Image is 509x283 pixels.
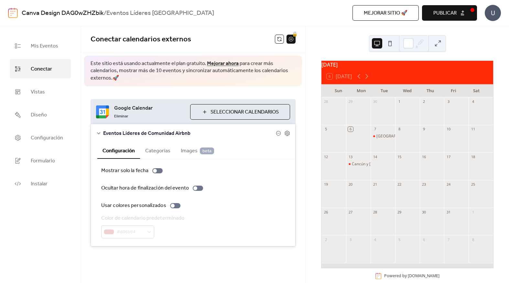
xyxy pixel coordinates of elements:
div: 14 [373,154,377,159]
div: 7 [446,237,451,242]
div: Fri [442,84,465,97]
span: Instalar [31,179,48,189]
div: 30 [373,99,377,104]
div: Ocultar hora de finalización del evento [101,184,189,192]
a: Diseño [10,105,71,125]
div: Thu [419,84,442,97]
span: Mis Eventos [31,41,58,51]
div: Usar colores personalizados [101,202,166,210]
a: Mis Eventos [10,36,71,56]
div: 2 [323,237,328,242]
span: Eventos Líderes de Comunidad Airbnb [103,130,276,137]
div: 11 [471,127,475,132]
div: 16 [422,154,427,159]
span: beta [200,147,214,154]
a: Configuración [10,128,71,147]
a: Canva Design DAG0wZHZbik [22,7,104,19]
span: Conectar calendarios externos [91,32,191,47]
div: [DATE] [321,61,493,69]
div: 28 [323,99,328,104]
button: Images beta [176,142,219,158]
div: Tue [373,84,396,97]
a: Instalar [10,174,71,193]
div: 9 [422,127,427,132]
div: 4 [471,99,475,104]
div: 19 [323,182,328,187]
div: 29 [348,99,353,104]
button: Categorías [140,142,176,158]
button: Seleccionar Calendarios [190,104,290,120]
b: Eventos Líderes [GEOGRAPHIC_DATA] [106,7,214,19]
a: [DOMAIN_NAME] [408,273,439,279]
span: Eliminar [114,114,128,119]
div: 30 [422,210,427,214]
div: 29 [397,210,402,214]
div: 5 [323,127,328,132]
div: 27 [348,210,353,214]
div: Monterrey, Querétaro | Masterclass: Tarifa Simplificada y Nueva Tarifa Airbnb [371,134,395,139]
span: Mejorar sitio 🚀 [364,9,407,17]
div: 3 [348,237,353,242]
div: 25 [471,182,475,187]
div: 28 [373,210,377,214]
div: Mon [350,84,373,97]
div: 18 [471,154,475,159]
div: 3 [446,99,451,104]
a: Formulario [10,151,71,170]
div: 6 [348,127,353,132]
button: Mejorar sitio 🚀 [352,5,419,21]
span: Conectar [31,64,52,74]
div: 21 [373,182,377,187]
div: Wed [396,84,419,97]
div: 26 [323,210,328,214]
div: 8 [397,127,402,132]
div: Sat [465,84,488,97]
span: Vistas [31,87,45,97]
a: Vistas [10,82,71,102]
span: Seleccionar Calendarios [211,108,279,116]
div: 2 [422,99,427,104]
div: 12 [323,154,328,159]
a: Mejorar ahora [207,59,239,69]
div: Color de calendario predeterminado [101,214,184,222]
div: U [485,5,501,21]
a: Conectar [10,59,71,79]
div: Cancún y Rivera Maya, Tulum y Bacalar | Masterclass: Tarifa Simplificada y Nueva Tarifa Airbnb [346,161,371,167]
div: 22 [397,182,402,187]
div: 17 [446,154,451,159]
div: 13 [348,154,353,159]
button: Publicar [422,5,477,21]
div: 6 [422,237,427,242]
button: Configuración [97,142,140,159]
span: Publicar [433,9,457,17]
div: 8 [471,237,475,242]
div: 31 [446,210,451,214]
div: Sun [327,84,350,97]
span: Diseño [31,110,47,120]
span: Images [181,147,214,155]
img: logo [8,8,18,18]
div: 4 [373,237,377,242]
img: google [96,105,109,118]
div: Powered by [384,273,439,279]
div: 23 [422,182,427,187]
div: 1 [471,210,475,214]
span: Formulario [31,156,55,166]
div: 15 [397,154,402,159]
div: 7 [373,127,377,132]
span: Google Calendar [114,104,185,112]
div: 10 [446,127,451,132]
div: Mostrar solo la fecha [101,167,148,175]
div: 20 [348,182,353,187]
span: Este sitio está usando actualmente el plan gratuito. para crear más calendarios, mostrar más de 1... [91,60,296,82]
div: 24 [446,182,451,187]
div: 5 [397,237,402,242]
div: 1 [397,99,402,104]
b: / [104,7,106,19]
span: Configuración [31,133,63,143]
